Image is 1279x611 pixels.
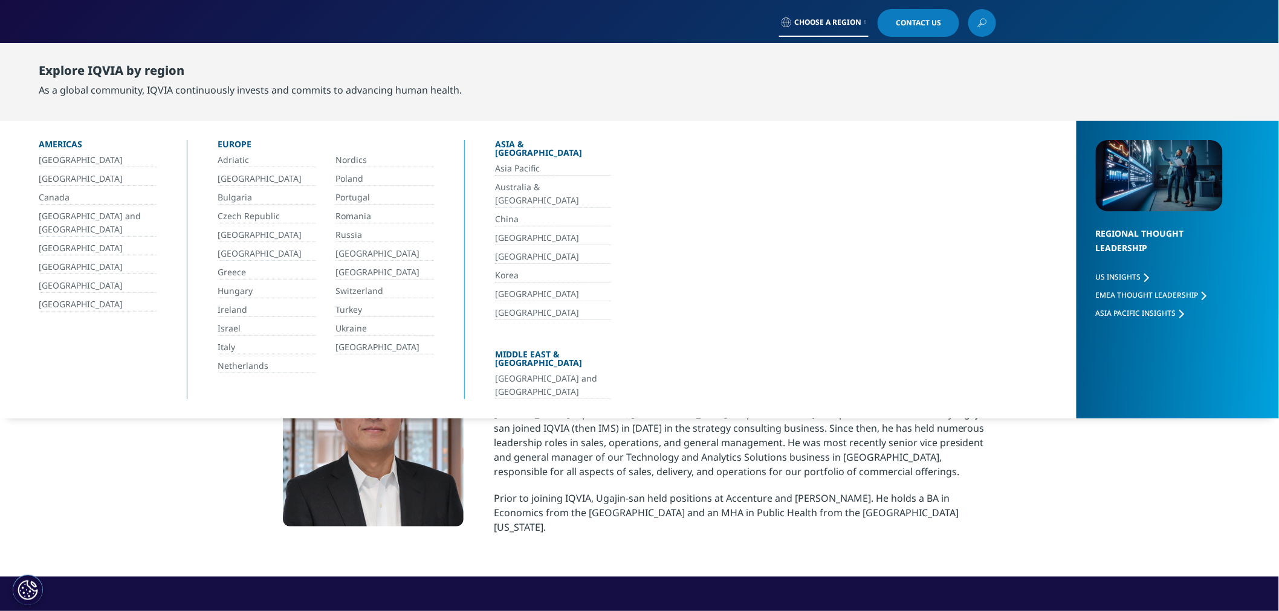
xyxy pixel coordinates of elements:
div: Asia & [GEOGRAPHIC_DATA] [495,140,611,162]
a: [GEOGRAPHIC_DATA] [335,341,434,354]
a: Bulgaria [218,191,316,205]
a: [GEOGRAPHIC_DATA] [495,250,611,264]
a: Nordics [335,153,434,167]
a: [GEOGRAPHIC_DATA] [495,231,611,245]
nav: Primary [384,42,996,99]
a: Switzerland [335,284,434,298]
a: [GEOGRAPHIC_DATA] [218,228,316,242]
a: China [495,213,611,226]
a: Romania [335,210,434,223]
a: [GEOGRAPHIC_DATA] [39,279,157,293]
a: Netherlands [218,359,316,373]
a: [GEOGRAPHIC_DATA] [335,266,434,280]
a: Ireland [218,303,316,317]
a: Asia Pacific Insights [1096,308,1184,318]
a: Hungary [218,284,316,298]
span: US Insights [1096,272,1141,282]
a: Russia [335,228,434,242]
div: As a global community, IQVIA continuously invests and commits to advancing human health. [39,83,462,97]
a: [GEOGRAPHIC_DATA] [495,287,611,301]
a: [GEOGRAPHIC_DATA] [335,247,434,261]
div: Explore IQVIA by region [39,63,462,83]
a: [GEOGRAPHIC_DATA] and [GEOGRAPHIC_DATA] [495,372,611,399]
div: Regional Thought Leadership [1096,226,1223,270]
a: Turkey [335,303,434,317]
a: Ukraine [335,322,434,336]
a: Greece [218,266,316,280]
a: [GEOGRAPHIC_DATA] [218,247,316,261]
a: [GEOGRAPHIC_DATA] [39,172,157,186]
a: [GEOGRAPHIC_DATA] [39,242,157,255]
a: Korea [495,269,611,283]
a: US Insights [1096,272,1149,282]
a: [GEOGRAPHIC_DATA] [218,172,316,186]
a: Italy [218,341,316,354]
a: [GEOGRAPHIC_DATA] [39,298,157,312]
a: [GEOGRAPHIC_DATA] and [GEOGRAPHIC_DATA] [39,210,157,237]
p: Prior to joining IQVIA, Ugajin-san held positions at Accenture and [PERSON_NAME]. He holds a BA i... [494,491,996,546]
div: Americas [39,140,157,153]
span: Contact Us [896,19,941,27]
a: Czech Republic [218,210,316,223]
a: Contact Us [878,9,959,37]
a: [GEOGRAPHIC_DATA] [39,153,157,167]
a: Asia Pacific [495,162,611,176]
span: Asia Pacific Insights [1096,308,1176,318]
a: [GEOGRAPHIC_DATA] [39,260,157,274]
span: EMEA Thought Leadership [1096,290,1199,300]
a: Canada [39,191,157,205]
span: Choose a Region [794,18,861,27]
a: Poland [335,172,434,186]
a: Australia & [GEOGRAPHIC_DATA] [495,181,611,208]
div: Middle East & [GEOGRAPHIC_DATA] [495,350,611,372]
button: Cookies Settings [13,575,43,605]
p: [PERSON_NAME] is president, [GEOGRAPHIC_DATA], responsible for IQVIA operations in that country. ... [494,406,996,491]
a: EMEA Thought Leadership [1096,290,1206,300]
div: Europe [218,140,434,153]
img: 2093_analyzing-data-using-big-screen-display-and-laptop.png [1096,140,1223,211]
a: [GEOGRAPHIC_DATA] [495,306,611,320]
a: Adriatic [218,153,316,167]
a: Israel [218,322,316,336]
a: Portugal [335,191,434,205]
